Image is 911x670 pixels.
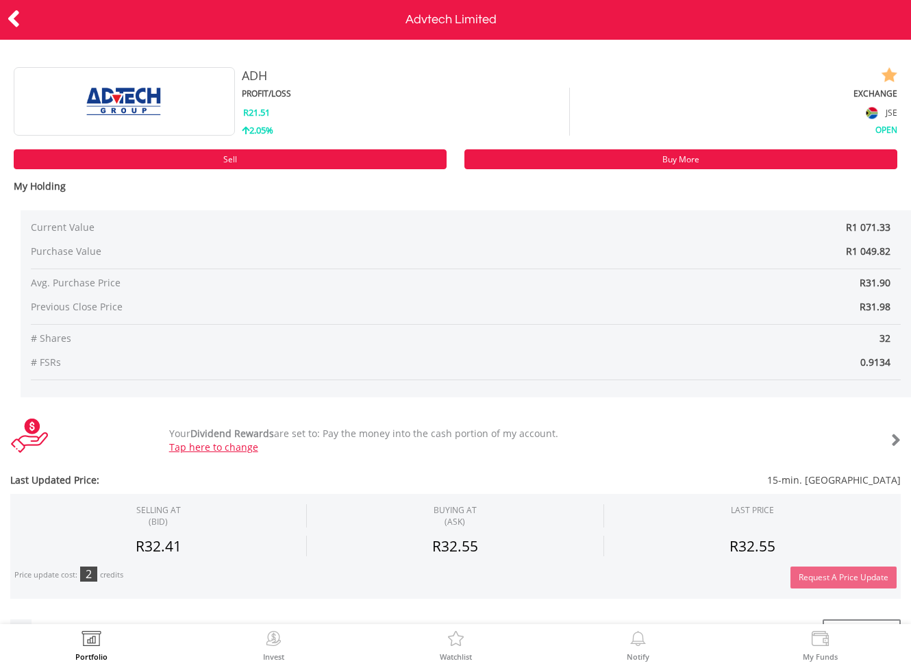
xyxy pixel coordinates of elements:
[729,536,775,556] span: R32.55
[169,441,258,454] a: Tap here to change
[31,221,393,234] span: Current Value
[627,653,649,660] label: Notify
[445,631,466,650] img: Watchlist
[81,631,102,650] img: View Portfolio
[810,631,831,650] img: View Funds
[31,245,393,258] span: Purchase Value
[466,356,901,369] span: 0.9134
[100,570,123,580] div: credits
[823,619,901,641] a: Buy EasyCredits
[263,631,284,660] a: Invest
[570,122,897,136] div: OPEN
[263,653,284,660] label: Invest
[860,276,890,289] span: R31.90
[866,107,878,119] img: flag
[803,653,838,660] label: My Funds
[434,504,477,528] span: BUYING AT
[466,332,901,345] span: 32
[432,536,478,556] span: R32.55
[434,516,477,528] span: (ASK)
[731,504,774,516] div: LAST PRICE
[190,427,274,440] b: Dividend Rewards
[440,653,472,660] label: Watchlist
[73,67,175,136] img: EQU.ZA.ADH.png
[860,300,890,313] span: R31.98
[570,88,897,99] div: EXCHANGE
[886,107,897,119] span: JSE
[75,631,108,660] a: Portfolio
[440,631,472,660] a: Watchlist
[382,473,901,487] span: 15-min. [GEOGRAPHIC_DATA]
[31,332,466,345] span: # Shares
[242,88,570,99] div: PROFIT/LOSS
[243,106,270,119] span: R21.51
[31,356,466,369] span: # FSRs
[10,619,32,641] div: 0
[136,516,181,528] span: (BID)
[75,653,108,660] label: Portfolio
[159,427,827,454] div: Your are set to: Pay the money into the cash portion of my account.
[31,276,466,290] span: Avg. Purchase Price
[846,221,890,234] span: R1 071.33
[10,473,382,487] span: Last Updated Price:
[14,149,447,169] a: Sell
[242,67,734,85] div: ADH
[803,631,838,660] a: My Funds
[846,245,890,258] span: R1 049.82
[263,631,284,650] img: Invest Now
[627,631,649,660] a: Notify
[881,67,897,84] img: watchlist
[790,567,897,588] button: Request A Price Update
[464,149,897,169] a: Buy More
[136,504,181,528] div: SELLING AT
[242,124,570,137] div: 2.05%
[14,570,77,580] div: Price update cost:
[136,536,182,556] span: R32.41
[31,300,466,314] span: Previous Close Price
[627,631,649,650] img: View Notifications
[80,567,97,582] div: 2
